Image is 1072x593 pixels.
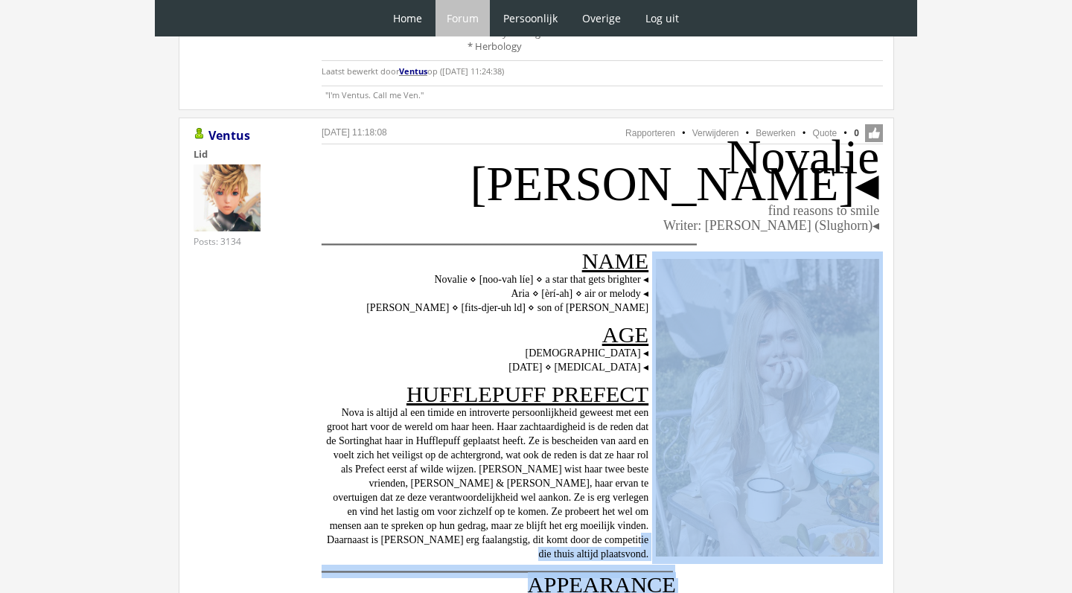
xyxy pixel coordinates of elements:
[813,128,837,138] a: Quote
[625,128,675,138] a: Rapporteren
[582,249,649,274] u: NAME
[406,382,648,407] u: HUFFLEPUFF PREFECT
[322,127,387,138] a: [DATE] 11:18:08
[663,203,879,233] span: find reasons to smile Writer: [PERSON_NAME] (Slughorn)◂
[399,65,427,77] a: Ventus
[322,60,883,82] p: Laatst bewerkt door op ([DATE] 11:24:38)
[194,128,205,140] img: Gebruiker is online
[366,274,648,313] span: Novalie ⋄ [noo-vah líe] ⋄ a star that gets brighter ◂ Aria ⋄ [èrí-ah] ⋄ air or melody ◂ [PERSON_N...
[756,128,795,138] a: Bewerken
[692,128,739,138] a: Verwijderen
[602,322,649,347] u: AGE
[208,127,250,144] a: Ventus
[322,86,883,100] p: "I'm Ventus. Call me Ven."
[652,255,883,560] img: 7b9daebd1ad4069664600ea0309e219d.jpg
[854,126,859,140] span: 0
[508,347,648,373] span: [DEMOGRAPHIC_DATA] ◂ [DATE] ⋄ [MEDICAL_DATA] ◂
[194,235,241,248] div: Posts: 3134
[194,147,298,161] div: Lid
[326,407,648,560] span: Nova is altijd al een timide en introverte persoonlijkheid geweest met een groot hart voor de wer...
[470,130,879,211] span: Novalie [PERSON_NAME]◂
[194,164,261,231] img: Ventus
